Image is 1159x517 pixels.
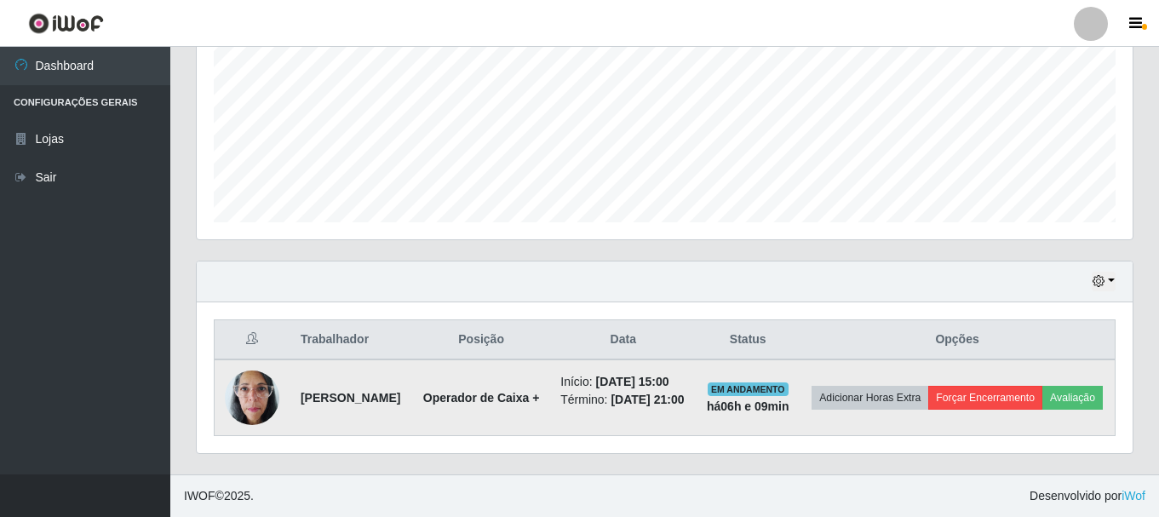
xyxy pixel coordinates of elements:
strong: há 06 h e 09 min [707,399,789,413]
span: EM ANDAMENTO [708,382,789,396]
span: IWOF [184,489,215,503]
th: Trabalhador [290,320,412,360]
th: Opções [800,320,1115,360]
th: Status [696,320,800,360]
strong: Operador de Caixa + [423,391,540,405]
th: Posição [412,320,550,360]
button: Avaliação [1042,386,1103,410]
button: Forçar Encerramento [928,386,1042,410]
time: [DATE] 21:00 [611,393,684,406]
img: CoreUI Logo [28,13,104,34]
button: Adicionar Horas Extra [812,386,928,410]
span: © 2025 . [184,487,254,505]
li: Início: [560,373,686,391]
span: Desenvolvido por [1030,487,1145,505]
img: 1740495747223.jpeg [225,361,279,434]
time: [DATE] 15:00 [596,375,669,388]
li: Término: [560,391,686,409]
th: Data [550,320,696,360]
strong: [PERSON_NAME] [301,391,400,405]
a: iWof [1122,489,1145,503]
